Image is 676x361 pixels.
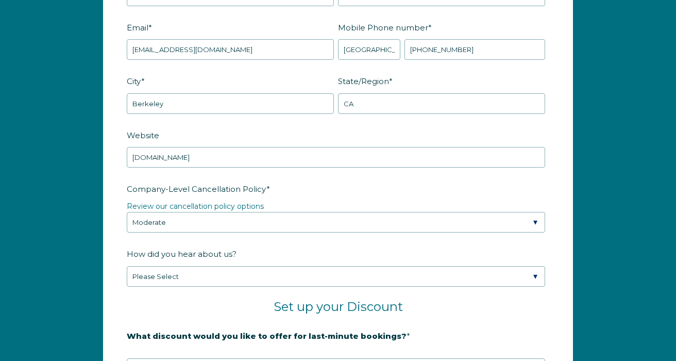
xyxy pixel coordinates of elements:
[127,246,236,262] span: How did you hear about us?
[338,73,389,89] span: State/Region
[127,73,141,89] span: City
[127,348,288,357] strong: 20% is recommended, minimum of 10%
[127,20,148,36] span: Email
[127,331,407,341] strong: What discount would you like to offer for last-minute bookings?
[127,181,266,197] span: Company-Level Cancellation Policy
[127,127,159,143] span: Website
[274,299,403,314] span: Set up your Discount
[127,202,264,211] a: Review our cancellation policy options
[338,20,428,36] span: Mobile Phone number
